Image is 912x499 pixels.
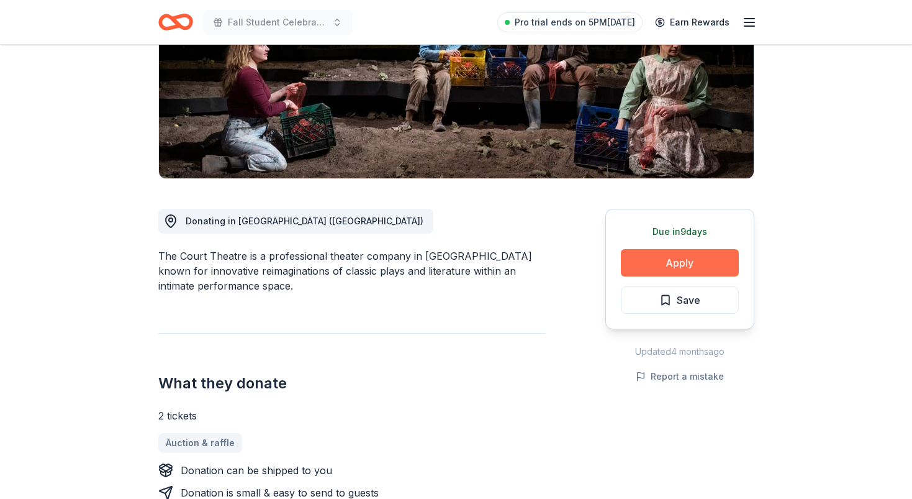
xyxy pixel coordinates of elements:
div: 2 tickets [158,408,546,423]
h2: What they donate [158,373,546,393]
div: The Court Theatre is a professional theater company in [GEOGRAPHIC_DATA] known for innovative rei... [158,249,546,293]
button: Fall Student Celebration and Auction [203,10,352,35]
span: Save [677,292,700,308]
span: Donating in [GEOGRAPHIC_DATA] ([GEOGRAPHIC_DATA]) [186,216,423,226]
button: Apply [621,249,739,277]
span: Fall Student Celebration and Auction [228,15,327,30]
button: Report a mistake [636,369,724,384]
div: Donation can be shipped to you [181,463,332,478]
button: Save [621,286,739,314]
div: Updated 4 months ago [605,344,754,359]
a: Home [158,7,193,37]
a: Earn Rewards [648,11,737,34]
a: Pro trial ends on 5PM[DATE] [497,12,643,32]
span: Pro trial ends on 5PM[DATE] [515,15,635,30]
a: Auction & raffle [158,433,242,453]
div: Due in 9 days [621,224,739,239]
